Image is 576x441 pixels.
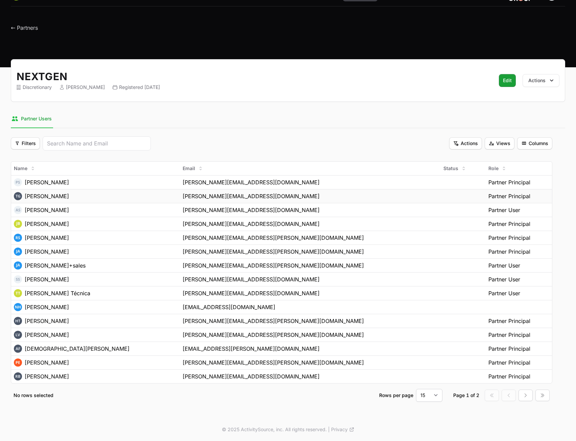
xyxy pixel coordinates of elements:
p: © 2025 ActivitySource, inc. All rights reserved. [222,426,327,433]
nav: Tabs [11,110,565,128]
div: Discretionary [17,84,52,91]
img: rhys-buizen1449.jpg [14,372,22,380]
img: peter-spillane1301.jpg [14,178,22,186]
img: peter-emmanuel1432.jpg [14,358,22,367]
button: Actions [523,74,559,87]
span: [PERSON_NAME][EMAIL_ADDRESS][DOMAIN_NAME] [183,289,320,297]
span: Partner Principal [488,372,530,380]
button: Name [10,163,40,174]
span: Partner User [488,275,520,283]
p: Rows per page [379,392,413,399]
span: Partner User [488,206,520,214]
a: ← Partners [11,24,38,31]
span: Partner Users [21,115,52,122]
span: [DEMOGRAPHIC_DATA][PERSON_NAME] [25,345,130,352]
span: Partner Principal [488,192,530,200]
button: Edit [499,74,516,87]
button: Filter options [449,137,482,149]
span: [PERSON_NAME] [25,304,69,310]
span: Edit [503,76,512,85]
span: Views [489,139,510,147]
span: Partner Principal [488,358,530,367]
img: ashan-fernando1431.jpg [14,345,22,353]
span: [PERSON_NAME][EMAIL_ADDRESS][PERSON_NAME][DOMAIN_NAME] [183,358,364,367]
span: [PERSON_NAME] [25,207,69,213]
span: Name [14,165,27,172]
button: Filter options [485,137,514,149]
button: Role [484,163,511,174]
span: [PERSON_NAME][EMAIL_ADDRESS][PERSON_NAME][DOMAIN_NAME] [183,234,364,242]
img: anthony-sexton1303.jpg [14,206,22,214]
a: Partner Users [11,110,53,128]
span: [PERSON_NAME] [25,248,69,255]
span: [PERSON_NAME] [25,318,69,324]
button: Filter options [517,137,552,149]
span: Partner User [488,289,520,297]
div: Page 1 of 2 [453,392,479,399]
img: ross-scott1305.jpg [14,234,22,242]
button: Status [439,163,470,174]
img: john-aziz1311.jpg [14,248,22,256]
span: Actions [453,139,478,147]
span: [PERSON_NAME][EMAIL_ADDRESS][PERSON_NAME][DOMAIN_NAME] [183,331,364,339]
span: [PERSON_NAME][EMAIL_ADDRESS][DOMAIN_NAME] [183,192,320,200]
span: [PERSON_NAME] [25,373,69,380]
span: [PERSON_NAME][EMAIL_ADDRESS][PERSON_NAME][DOMAIN_NAME] [183,317,364,325]
span: [PERSON_NAME][EMAIL_ADDRESS][DOMAIN_NAME] [183,206,320,214]
span: Partner User [488,261,520,270]
img: harry-tsavalas1429.jpg [14,317,22,325]
span: Filters [15,139,36,147]
span: Status [443,165,458,172]
span: Partner Principal [488,220,530,228]
span: [PERSON_NAME][EMAIL_ADDRESS][PERSON_NAME][DOMAIN_NAME] [183,261,364,270]
img: sally-seller1318.jpg [14,275,22,283]
div: Registered [DATE] [113,84,160,91]
a: Privacy [331,426,354,433]
img: john-aziz1313.jpg [14,261,22,270]
span: Columns [521,139,548,147]
img: timothy-greig1302.jpg [14,192,22,200]
span: [PERSON_NAME] [25,359,69,366]
span: [PERSON_NAME][EMAIL_ADDRESS][DOMAIN_NAME] [183,275,320,283]
button: Filter options [11,137,40,149]
input: Search Name and Email [47,139,146,147]
span: Role [488,165,499,172]
span: [PERSON_NAME] [25,234,69,241]
span: [EMAIL_ADDRESS][DOMAIN_NAME] [183,303,275,311]
img: james-bright1304.jpg [14,220,22,228]
span: [PERSON_NAME] Técnica [25,290,90,297]
span: [PERSON_NAME] [25,179,69,186]
span: | [328,426,330,433]
span: [PERSON_NAME] [25,193,69,200]
span: [PERSON_NAME]+sales [25,262,86,269]
span: Partner Principal [488,248,530,256]
span: [PERSON_NAME][EMAIL_ADDRESS][DOMAIN_NAME] [183,178,320,186]
img: nur-hidayah-sulaiman1413.jpg [14,303,22,311]
span: Email [183,165,195,172]
span: [PERSON_NAME][EMAIL_ADDRESS][PERSON_NAME][DOMAIN_NAME] [183,248,364,256]
p: No rows selected [14,392,379,399]
h2: NEXTGEN [17,70,487,83]
span: [PERSON_NAME] [25,331,69,338]
span: [PERSON_NAME] [25,276,69,283]
span: [EMAIL_ADDRESS][PERSON_NAME][DOMAIN_NAME] [183,345,320,353]
span: [PERSON_NAME] [25,220,69,227]
img: tabitha-tecnica1319.jpg [14,289,22,297]
span: Partner Principal [488,317,530,325]
button: Email [179,163,207,174]
div: [PERSON_NAME] [60,84,105,91]
span: Partner Principal [488,178,530,186]
span: [PERSON_NAME][EMAIL_ADDRESS][DOMAIN_NAME] [183,220,320,228]
span: Partner Principal [488,345,530,353]
span: Partner Principal [488,331,530,339]
span: [PERSON_NAME][EMAIL_ADDRESS][DOMAIN_NAME] [183,372,320,380]
span: Partner Principal [488,234,530,242]
img: linda-volker1430.jpg [14,331,22,339]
